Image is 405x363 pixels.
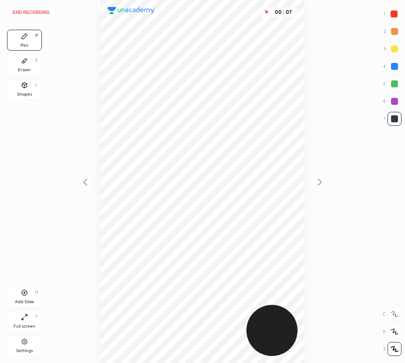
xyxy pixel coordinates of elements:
[35,58,38,62] div: E
[384,24,402,38] div: 2
[384,7,401,21] div: 1
[17,92,32,97] div: Shapes
[16,349,33,353] div: Settings
[35,290,38,294] div: H
[383,77,402,91] div: 5
[14,324,35,328] div: Full screen
[7,7,55,17] button: End recording
[384,112,402,126] div: 7
[18,68,31,72] div: Eraser
[383,59,402,73] div: 4
[383,307,402,321] div: C
[107,7,155,14] img: logo.38c385cc.svg
[21,43,28,48] div: Pen
[273,9,294,15] div: 00 : 07
[383,325,402,339] div: X
[35,315,38,319] div: F
[15,300,34,304] div: Add Slide
[383,342,402,356] div: Z
[384,42,402,56] div: 3
[35,83,38,87] div: L
[35,34,38,38] div: P
[383,94,402,108] div: 6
